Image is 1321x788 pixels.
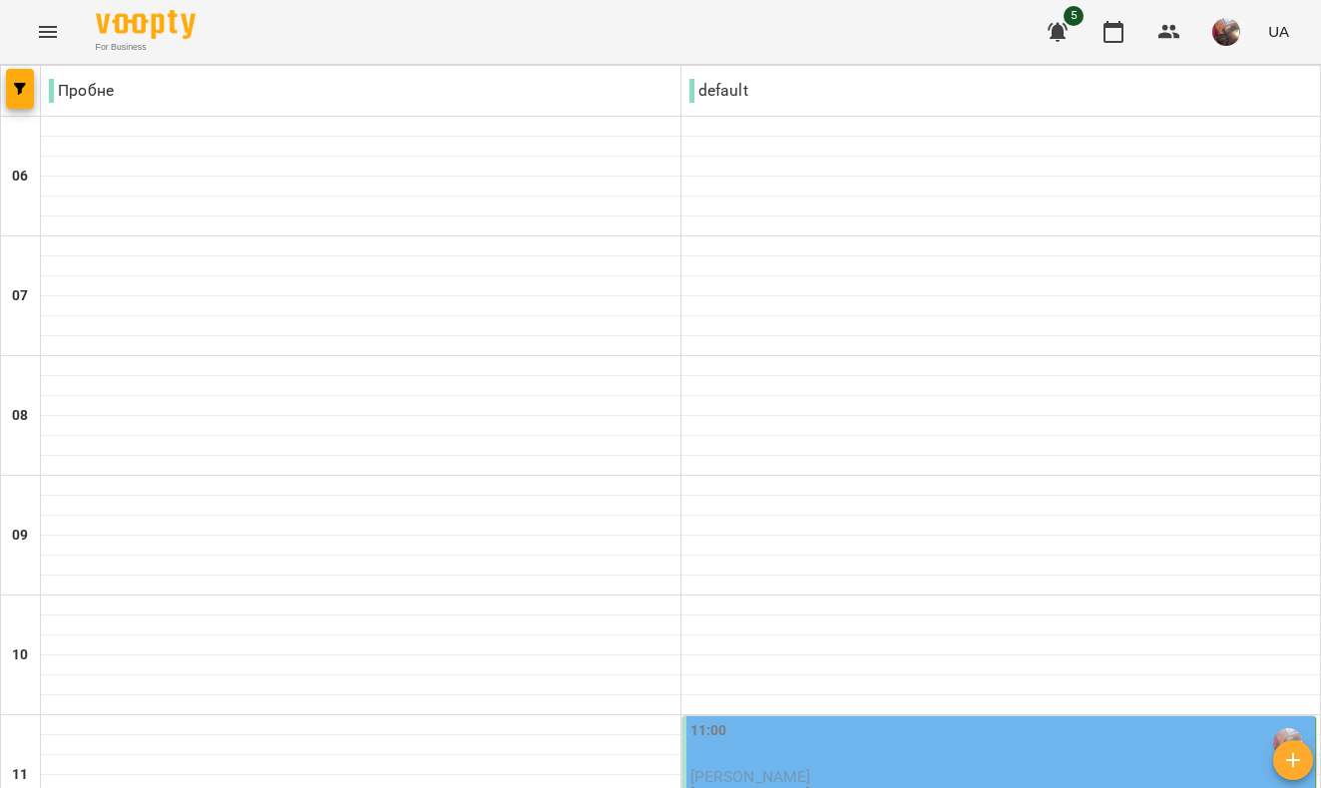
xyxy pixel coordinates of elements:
[1273,728,1303,758] img: Гончарова Валерія Павлівна
[24,8,72,56] button: Menu
[689,79,748,103] p: default
[12,644,28,666] h6: 10
[12,764,28,786] h6: 11
[12,285,28,307] h6: 07
[96,10,196,39] img: Voopty Logo
[12,405,28,427] h6: 08
[1268,21,1289,42] span: UA
[49,79,114,103] p: Пробне
[12,525,28,547] h6: 09
[690,767,811,786] span: [PERSON_NAME]
[1273,740,1313,780] button: Створити урок
[12,166,28,188] h6: 06
[690,720,727,742] label: 11:00
[1260,13,1297,50] button: UA
[1064,6,1084,26] span: 5
[96,41,196,54] span: For Business
[1212,18,1240,46] img: 07d1fbc4fc69662ef2ada89552c7a29a.jpg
